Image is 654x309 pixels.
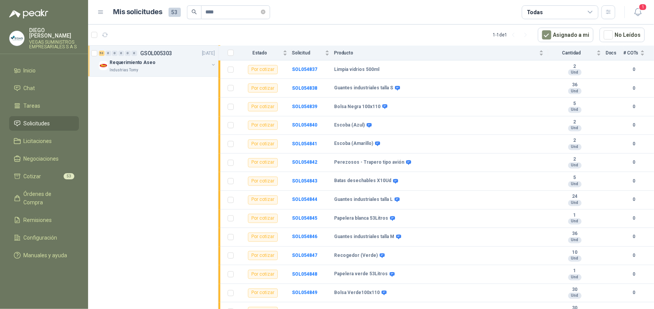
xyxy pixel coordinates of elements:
a: SOL054849 [292,290,317,296]
b: 0 [623,66,645,73]
b: 2 [548,64,601,70]
b: Escoba (Azul) [334,123,365,129]
b: 10 [548,250,601,256]
a: Cotizar53 [9,169,79,184]
b: 36 [548,231,601,237]
button: No Leídos [600,28,645,42]
div: Por cotizar [248,84,278,93]
div: Und [568,293,582,299]
a: SOL054843 [292,179,317,184]
div: Por cotizar [248,177,278,186]
span: Producto [334,50,538,56]
b: Guantes industriales talla S [334,85,393,91]
span: Solicitudes [24,119,50,128]
a: SOL054842 [292,160,317,165]
b: SOL054838 [292,85,317,91]
b: 5 [548,101,601,107]
span: Cantidad [548,50,595,56]
a: SOL054844 [292,197,317,202]
b: 1 [548,213,601,219]
a: Manuales y ayuda [9,248,79,263]
b: SOL054848 [292,272,317,277]
a: 53 0 0 0 0 0 GSOL005303[DATE] Company LogoRequerimiento AseoIndustrias Tomy [99,49,216,73]
span: close-circle [261,8,266,16]
div: Todas [527,8,543,16]
span: Manuales y ayuda [24,251,67,260]
div: 0 [105,51,111,56]
div: Por cotizar [248,270,278,279]
div: Por cotizar [248,140,278,149]
b: SOL054839 [292,104,317,109]
span: 1 [639,3,647,11]
a: SOL054840 [292,123,317,128]
b: 0 [623,215,645,222]
div: Und [568,88,582,94]
div: Por cotizar [248,121,278,130]
b: 0 [623,103,645,110]
b: Papelera blanca 53Litros [334,216,388,222]
a: Tareas [9,99,79,113]
b: 0 [623,159,645,166]
b: SOL054841 [292,141,317,147]
span: Remisiones [24,216,52,224]
a: SOL054847 [292,253,317,258]
div: Por cotizar [248,65,278,74]
b: Bolsa Verde100x110 [334,290,380,296]
span: Cotizar [24,172,41,181]
b: 30 [548,287,601,293]
b: Batas desechables X10Ud [334,178,391,184]
b: Papelera verde 53Litros [334,271,388,278]
b: Perezosos - Trapero tipo avión [334,160,404,166]
span: Inicio [24,66,36,75]
span: # COTs [623,50,639,56]
a: Solicitudes [9,116,79,131]
b: SOL054845 [292,216,317,221]
div: Por cotizar [248,251,278,260]
b: 0 [623,233,645,241]
b: SOL054846 [292,234,317,240]
b: 0 [623,271,645,278]
button: Asignado a mi [538,28,593,42]
span: search [192,9,197,15]
div: Und [568,144,582,150]
th: Estado [238,46,292,61]
span: 53 [169,8,181,17]
div: 0 [118,51,124,56]
a: Inicio [9,63,79,78]
a: Remisiones [9,213,79,227]
b: Limpia vidrios 500ml [334,67,379,73]
div: Por cotizar [248,214,278,223]
th: Cantidad [548,46,606,61]
span: Órdenes de Compra [24,190,72,207]
th: Docs [606,46,623,61]
th: Producto [334,46,548,61]
span: Configuración [24,233,57,242]
div: Und [568,237,582,243]
div: Und [568,256,582,262]
a: Órdenes de Compra [9,187,79,210]
b: 2 [548,120,601,126]
b: 0 [623,85,645,92]
th: # COTs [623,46,654,61]
span: Negociaciones [24,154,59,163]
div: Por cotizar [248,289,278,298]
b: Guantes industriales talla L [334,197,393,203]
b: 24 [548,194,601,200]
b: 0 [623,252,645,260]
b: 0 [623,289,645,297]
span: close-circle [261,10,266,14]
a: Negociaciones [9,151,79,166]
b: 36 [548,82,601,88]
div: Und [568,274,582,281]
div: Por cotizar [248,158,278,168]
p: Industrias Tomy [110,67,138,73]
p: DIEGO [PERSON_NAME] [29,28,79,38]
b: 1 [548,268,601,274]
b: 2 [548,138,601,144]
div: 0 [131,51,137,56]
